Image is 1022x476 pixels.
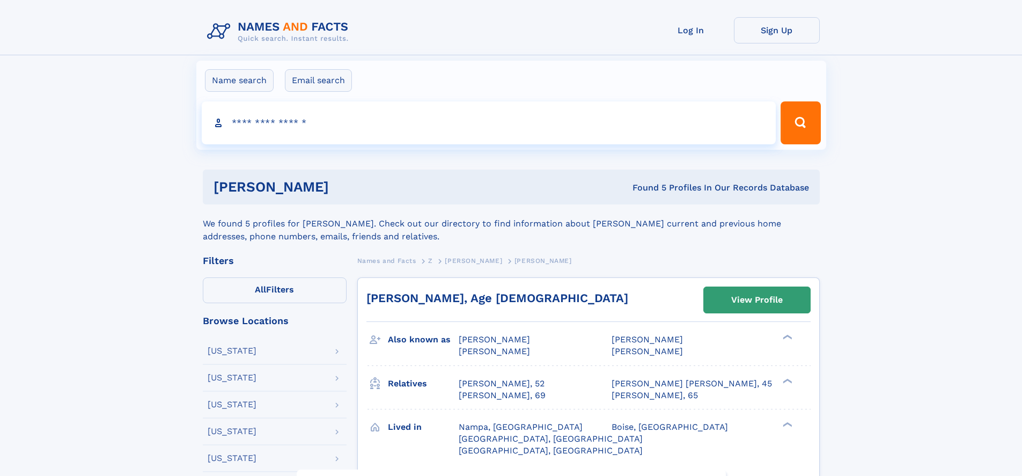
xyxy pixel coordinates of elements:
h3: Relatives [388,375,459,393]
span: [PERSON_NAME] [459,346,530,356]
div: [US_STATE] [208,454,256,463]
span: Boise, [GEOGRAPHIC_DATA] [612,422,728,432]
a: View Profile [704,287,810,313]
h1: [PERSON_NAME] [214,180,481,194]
a: [PERSON_NAME], 69 [459,390,546,401]
span: [PERSON_NAME] [612,346,683,356]
span: [PERSON_NAME] [445,257,502,265]
label: Name search [205,69,274,92]
div: ❯ [780,334,793,341]
span: [GEOGRAPHIC_DATA], [GEOGRAPHIC_DATA] [459,445,643,456]
div: Found 5 Profiles In Our Records Database [481,182,809,194]
h3: Also known as [388,331,459,349]
div: Browse Locations [203,316,347,326]
span: [PERSON_NAME] [514,257,572,265]
span: Nampa, [GEOGRAPHIC_DATA] [459,422,583,432]
a: [PERSON_NAME], 65 [612,390,698,401]
a: Names and Facts [357,254,416,267]
span: Z [428,257,433,265]
a: [PERSON_NAME], 52 [459,378,545,390]
div: We found 5 profiles for [PERSON_NAME]. Check out our directory to find information about [PERSON_... [203,204,820,243]
a: [PERSON_NAME], Age [DEMOGRAPHIC_DATA] [366,291,628,305]
div: [US_STATE] [208,347,256,355]
a: Log In [648,17,734,43]
a: Sign Up [734,17,820,43]
div: ❯ [780,421,793,428]
h3: Lived in [388,418,459,436]
span: [PERSON_NAME] [459,334,530,345]
a: [PERSON_NAME] [445,254,502,267]
label: Filters [203,277,347,303]
div: View Profile [731,288,783,312]
span: [PERSON_NAME] [612,334,683,345]
img: Logo Names and Facts [203,17,357,46]
button: Search Button [781,101,820,144]
div: [US_STATE] [208,427,256,436]
div: [US_STATE] [208,374,256,382]
a: [PERSON_NAME] [PERSON_NAME], 45 [612,378,772,390]
span: All [255,284,266,295]
label: Email search [285,69,352,92]
span: [GEOGRAPHIC_DATA], [GEOGRAPHIC_DATA] [459,434,643,444]
input: search input [202,101,776,144]
a: Z [428,254,433,267]
div: Filters [203,256,347,266]
div: [US_STATE] [208,400,256,409]
div: ❯ [780,377,793,384]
